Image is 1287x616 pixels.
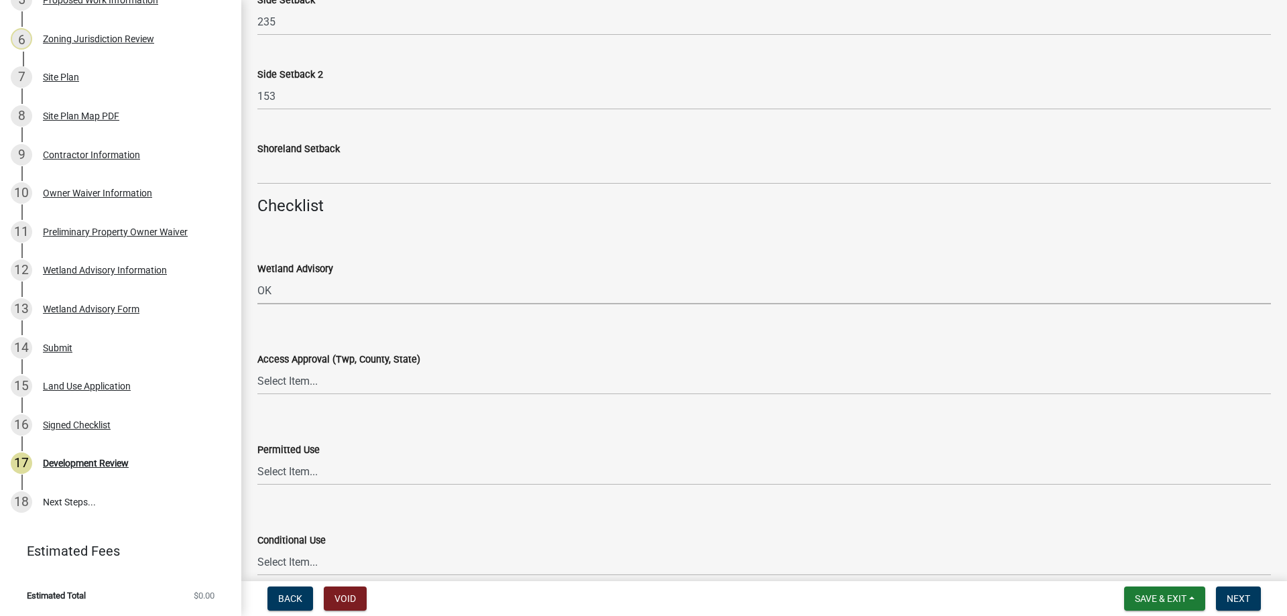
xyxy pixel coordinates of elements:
div: 8 [11,105,32,127]
h4: Checklist [257,196,1271,216]
span: Save & Exit [1135,593,1186,604]
div: 11 [11,221,32,243]
div: Site Plan Map PDF [43,111,119,121]
div: Wetland Advisory Form [43,304,139,314]
div: 9 [11,144,32,166]
div: Contractor Information [43,150,140,160]
label: Conditional Use [257,536,326,546]
button: Void [324,587,367,611]
div: Signed Checklist [43,420,111,430]
div: Submit [43,343,72,353]
span: Estimated Total [27,591,86,600]
div: 18 [11,491,32,513]
span: Back [278,593,302,604]
div: Site Plan [43,72,79,82]
label: Shoreland Setback [257,145,340,154]
div: 17 [11,452,32,474]
div: Zoning Jurisdiction Review [43,34,154,44]
label: Access Approval (Twp, County, State) [257,355,420,365]
div: 13 [11,298,32,320]
div: 15 [11,375,32,397]
label: Side Setback 2 [257,70,323,80]
div: 14 [11,337,32,359]
div: Preliminary Property Owner Waiver [43,227,188,237]
div: 6 [11,28,32,50]
div: 7 [11,66,32,88]
span: $0.00 [194,591,214,600]
button: Back [267,587,313,611]
label: Wetland Advisory [257,265,333,274]
div: Wetland Advisory Information [43,265,167,275]
button: Next [1216,587,1261,611]
button: Save & Exit [1124,587,1205,611]
div: 12 [11,259,32,281]
span: Next [1227,593,1250,604]
div: Land Use Application [43,381,131,391]
div: 16 [11,414,32,436]
label: Permitted Use [257,446,320,455]
a: Estimated Fees [11,538,220,564]
div: Owner Waiver Information [43,188,152,198]
div: Development Review [43,458,129,468]
div: 10 [11,182,32,204]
